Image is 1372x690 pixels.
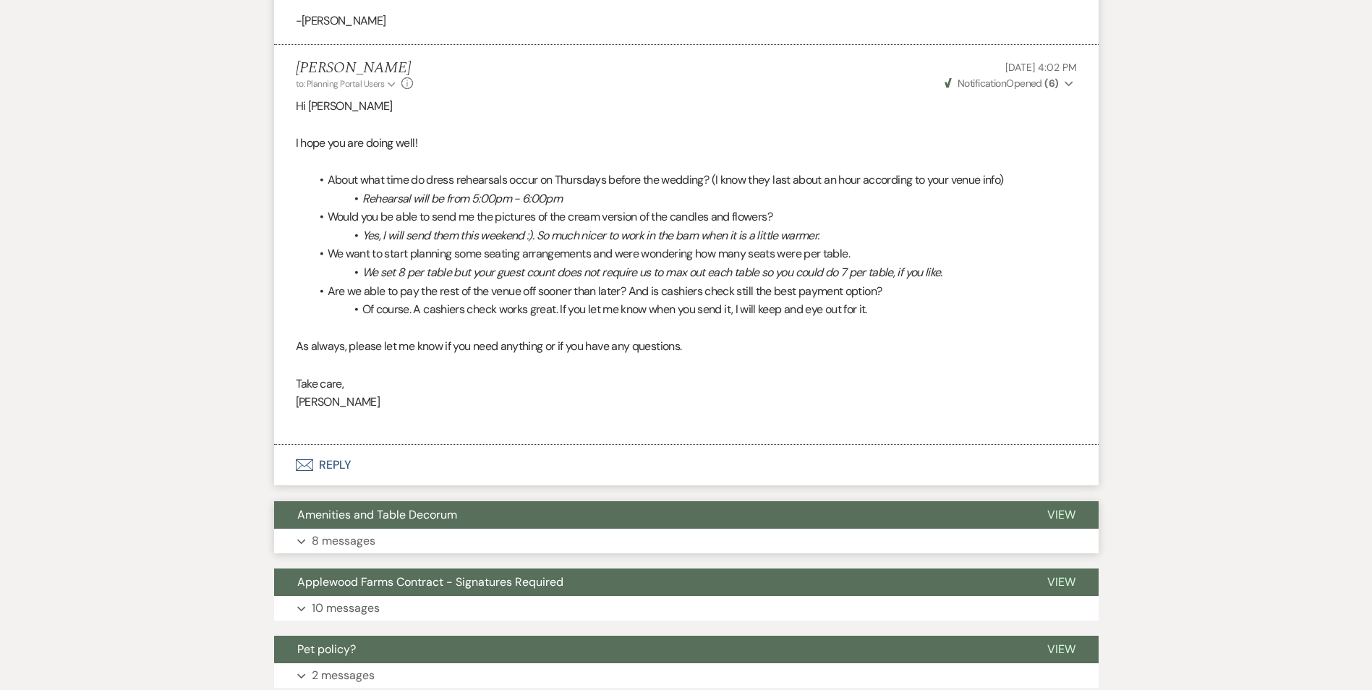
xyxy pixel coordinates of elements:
[296,97,1077,116] p: Hi [PERSON_NAME]
[296,134,1077,153] p: I hope you are doing well!
[296,59,414,77] h5: [PERSON_NAME]
[1024,501,1099,529] button: View
[362,302,867,317] span: Of course. A cashiers check works great. If you let me know when you send it, I will keep and eye...
[296,12,1077,30] p: -[PERSON_NAME]
[274,663,1099,688] button: 2 messages
[297,574,563,589] span: Applewood Farms Contract - Signatures Required
[312,599,380,618] p: 10 messages
[1024,636,1099,663] button: View
[296,394,380,409] span: [PERSON_NAME]
[274,636,1024,663] button: Pet policy?
[942,76,1077,91] button: NotificationOpened (6)
[274,529,1099,553] button: 8 messages
[312,532,375,550] p: 8 messages
[296,78,385,90] span: to: Planning Portal Users
[328,172,1004,187] span: About what time do dress rehearsals occur on Thursdays before the wedding? (I know they last abou...
[297,507,457,522] span: Amenities and Table Decorum
[274,596,1099,621] button: 10 messages
[958,77,1006,90] span: Notification
[297,642,356,657] span: Pet policy?
[274,445,1099,485] button: Reply
[1005,61,1076,74] span: [DATE] 4:02 PM
[274,568,1024,596] button: Applewood Farms Contract - Signatures Required
[362,265,942,280] em: We set 8 per table but your guest count does not require us to max out each table so you could do...
[328,246,850,261] span: We want to start planning some seating arrangements and were wondering how many seats were per ta...
[1044,77,1058,90] strong: ( 6 )
[274,501,1024,529] button: Amenities and Table Decorum
[945,77,1059,90] span: Opened
[1047,642,1075,657] span: View
[1024,568,1099,596] button: View
[296,77,399,90] button: to: Planning Portal Users
[1047,574,1075,589] span: View
[1047,507,1075,522] span: View
[328,284,882,299] span: Are we able to pay the rest of the venue off sooner than later? And is cashiers check still the b...
[362,191,563,206] em: Rehearsal will be from 5:00pm - 6:00pm
[296,376,344,391] span: Take care,
[328,209,772,224] span: Would you be able to send me the pictures of the cream version of the candles and flowers?
[296,338,682,354] span: As always, please let me know if you need anything or if you have any questions.
[362,228,819,243] em: Yes, I will send them this weekend :). So much nicer to work in the barn when it is a little warmer.
[312,666,375,685] p: 2 messages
